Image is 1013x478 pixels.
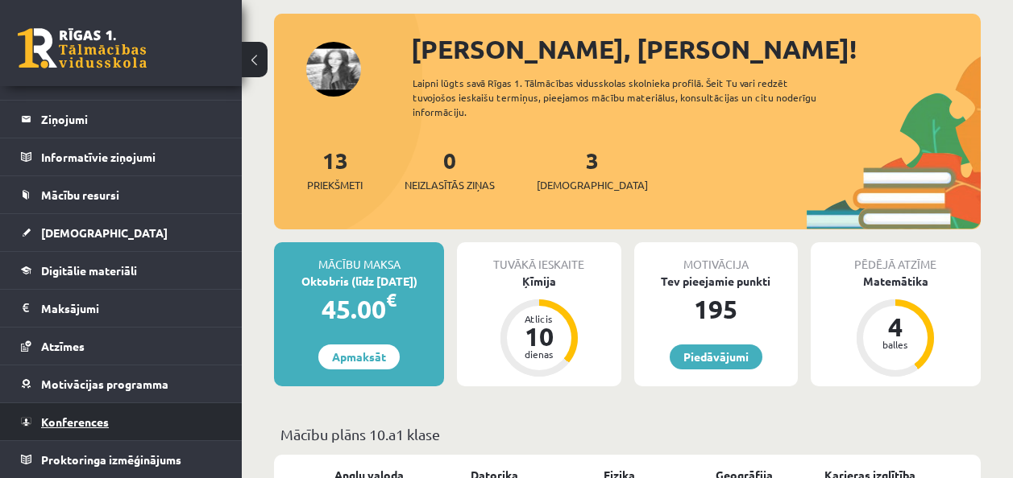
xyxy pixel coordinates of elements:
[18,28,147,68] a: Rīgas 1. Tālmācības vidusskola
[634,242,798,273] div: Motivācija
[634,290,798,328] div: 195
[41,225,168,240] span: [DEMOGRAPHIC_DATA]
[274,290,444,328] div: 45.00
[41,263,137,278] span: Digitālie materiāli
[515,349,563,359] div: dienas
[457,273,621,290] div: Ķīmija
[41,290,222,327] legend: Maksājumi
[811,273,981,379] a: Matemātika 4 balles
[405,177,495,193] span: Neizlasītās ziņas
[21,365,222,402] a: Motivācijas programma
[405,146,495,193] a: 0Neizlasītās ziņas
[274,242,444,273] div: Mācību maksa
[41,452,181,467] span: Proktoringa izmēģinājums
[41,101,222,138] legend: Ziņojumi
[457,273,621,379] a: Ķīmija Atlicis 10 dienas
[21,214,222,251] a: [DEMOGRAPHIC_DATA]
[411,30,981,68] div: [PERSON_NAME], [PERSON_NAME]!
[537,146,648,193] a: 3[DEMOGRAPHIC_DATA]
[307,146,363,193] a: 13Priekšmeti
[41,414,109,429] span: Konferences
[413,76,837,119] div: Laipni lūgts savā Rīgas 1. Tālmācības vidusskolas skolnieka profilā. Šeit Tu vari redzēt tuvojošo...
[41,339,85,353] span: Atzīmes
[307,177,363,193] span: Priekšmeti
[21,290,222,327] a: Maksājumi
[515,314,563,323] div: Atlicis
[811,242,981,273] div: Pēdējā atzīme
[41,187,119,202] span: Mācību resursi
[41,377,168,391] span: Motivācijas programma
[21,252,222,289] a: Digitālie materiāli
[21,441,222,478] a: Proktoringa izmēģinājums
[41,138,222,175] legend: Informatīvie ziņojumi
[811,273,981,290] div: Matemātika
[280,423,974,445] p: Mācību plāns 10.a1 klase
[634,273,798,290] div: Tev pieejamie punkti
[21,101,222,138] a: Ziņojumi
[537,177,648,193] span: [DEMOGRAPHIC_DATA]
[318,344,400,369] a: Apmaksāt
[515,323,563,349] div: 10
[386,288,396,311] span: €
[457,242,621,273] div: Tuvākā ieskaite
[871,314,920,340] div: 4
[21,138,222,175] a: Informatīvie ziņojumi
[670,344,762,369] a: Piedāvājumi
[21,403,222,440] a: Konferences
[274,273,444,290] div: Oktobris (līdz [DATE])
[871,340,920,349] div: balles
[21,328,222,365] a: Atzīmes
[21,176,222,213] a: Mācību resursi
